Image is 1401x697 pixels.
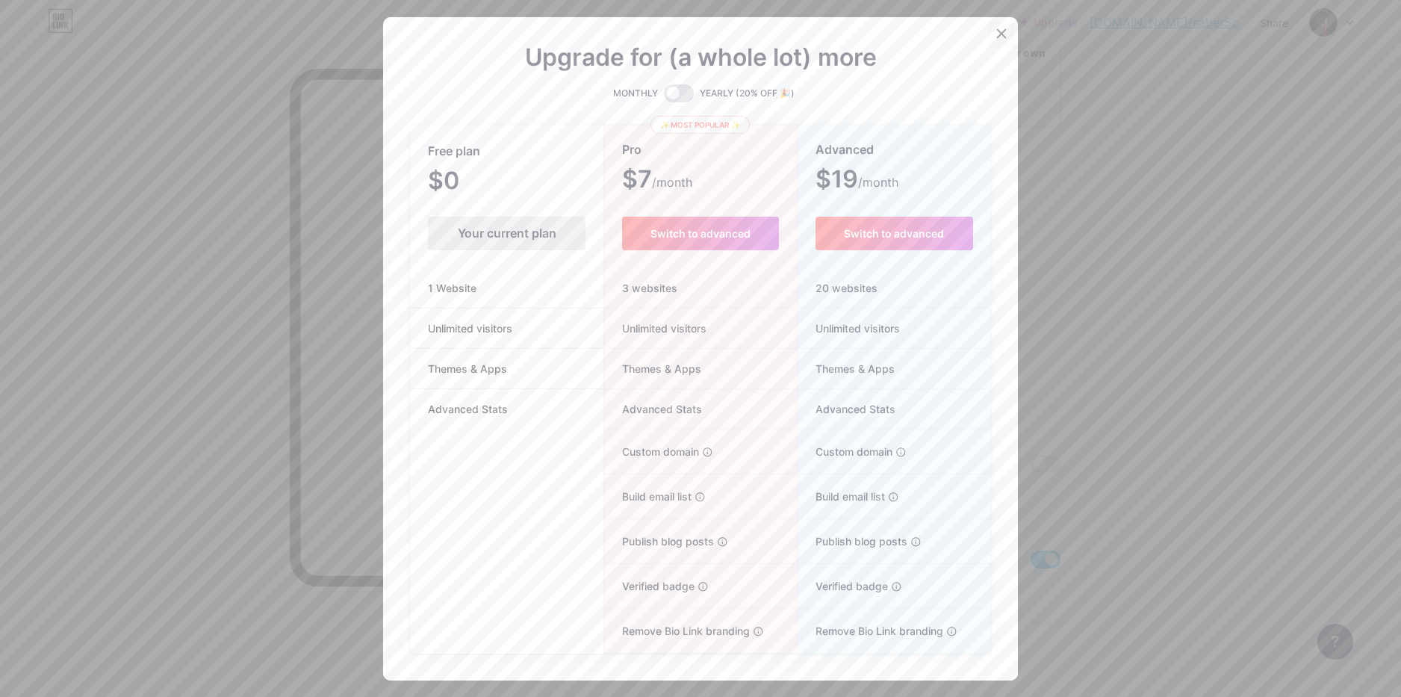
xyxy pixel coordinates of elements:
[798,623,943,639] span: Remove Bio Link branding
[604,489,692,504] span: Build email list
[858,173,898,191] span: /month
[622,170,692,191] span: $7
[844,227,944,240] span: Switch to advanced
[410,401,526,417] span: Advanced Stats
[604,401,702,417] span: Advanced Stats
[525,49,877,66] span: Upgrade for (a whole lot) more
[650,227,751,240] span: Switch to advanced
[798,489,885,504] span: Build email list
[798,444,892,459] span: Custom domain
[410,280,494,296] span: 1 Website
[428,138,480,164] span: Free plan
[604,444,699,459] span: Custom domain
[798,361,895,377] span: Themes & Apps
[816,217,973,250] button: Switch to advanced
[622,217,778,250] button: Switch to advanced
[604,361,701,377] span: Themes & Apps
[428,172,500,193] span: $0
[604,268,796,309] div: 3 websites
[798,533,907,549] span: Publish blog posts
[428,217,585,250] div: Your current plan
[604,533,714,549] span: Publish blog posts
[604,320,706,336] span: Unlimited visitors
[604,623,750,639] span: Remove Bio Link branding
[816,170,898,191] span: $19
[652,173,692,191] span: /month
[622,137,642,163] span: Pro
[798,401,895,417] span: Advanced Stats
[798,578,888,594] span: Verified badge
[410,320,530,336] span: Unlimited visitors
[613,86,658,101] span: MONTHLY
[700,86,795,101] span: YEARLY (20% OFF 🎉)
[816,137,874,163] span: Advanced
[410,361,525,377] span: Themes & Apps
[798,268,991,309] div: 20 websites
[650,116,750,134] div: ✨ Most popular ✨
[798,320,900,336] span: Unlimited visitors
[604,578,695,594] span: Verified badge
